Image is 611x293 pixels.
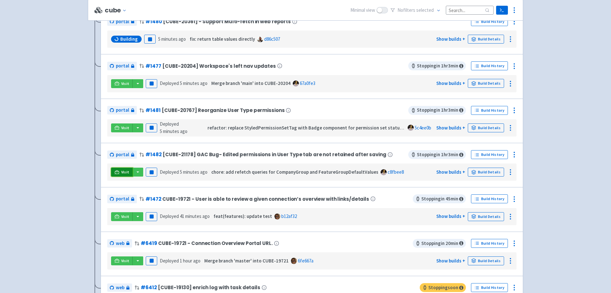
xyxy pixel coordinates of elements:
[105,7,129,14] button: cube
[415,125,431,131] a: 5c4ee0b
[121,214,130,219] span: Visit
[471,106,508,115] a: Build History
[121,125,130,130] span: Visit
[107,150,137,159] a: portal
[180,258,200,264] time: 1 hour ago
[496,6,508,15] a: Terminal
[146,256,157,265] button: Pause
[145,63,161,69] a: #1477
[471,150,508,159] a: Build History
[107,17,137,26] a: portal
[436,125,465,131] a: Show builds +
[180,80,207,86] time: 5 minutes ago
[141,284,157,291] a: #6412
[160,258,200,264] span: Deployed
[416,7,434,13] span: selected
[471,283,508,292] a: Build History
[111,123,133,132] a: Visit
[162,63,276,69] span: [CUBE-20204] Workspace's left nav updates
[211,80,291,86] strong: Merge branch 'main' into CUBE-20204
[116,151,129,158] span: portal
[413,194,466,203] span: Stopping in 45 min
[408,61,466,70] span: Stopping in 1 hr 3 min
[160,169,207,175] span: Deployed
[158,285,260,290] span: [CUBE-19130] enrich log with task details
[144,35,156,44] button: Pause
[111,256,133,265] a: Visit
[121,81,130,86] span: Visit
[264,36,280,42] a: d86c507
[146,79,157,88] button: Pause
[146,123,157,132] button: Pause
[162,196,369,202] span: CUBE-19721 - User is able to review a given connection’s overview with links/details
[214,213,272,219] strong: feat(features): update test
[420,283,466,292] span: Stopping soon
[350,7,375,14] span: Minimal view
[107,195,137,203] a: portal
[471,61,508,70] a: Build History
[146,212,157,221] button: Pause
[160,80,207,86] span: Deployed
[116,107,129,114] span: portal
[471,194,508,203] a: Build History
[471,239,508,248] a: Build History
[446,6,494,14] input: Search...
[408,106,466,115] span: Stopping in 1 hr 3 min
[180,213,210,219] time: 41 minutes ago
[180,169,207,175] time: 5 minutes ago
[111,168,133,177] a: Visit
[116,284,124,291] span: web
[141,240,157,247] a: #6419
[160,121,187,134] span: Deployed
[468,35,504,44] a: Build Details
[107,283,132,292] a: web
[116,195,129,203] span: portal
[160,128,187,134] time: 5 minutes ago
[111,212,133,221] a: Visit
[468,123,504,132] a: Build Details
[408,150,466,159] span: Stopping in 1 hr 3 min
[468,168,504,177] a: Build Details
[468,212,504,221] a: Build Details
[160,213,210,219] span: Deployed
[388,169,404,175] a: c8fbee8
[121,170,130,175] span: Visit
[397,7,434,14] span: No filter s
[120,36,138,42] span: Building
[111,79,133,88] a: Visit
[107,106,137,115] a: portal
[158,241,272,246] span: CUBE-19721 - Connection Overview Portal URL.
[300,80,315,86] a: 67a0fe3
[204,258,289,264] strong: Merge branch 'master' into CUBE-19721
[145,151,161,158] a: #1482
[145,107,160,114] a: #1481
[436,213,465,219] a: Show builds +
[207,125,418,131] strong: refactor: replace StyledPermissionSetTag with Badge component for permission set status display
[145,196,161,202] a: #1472
[436,258,465,264] a: Show builds +
[116,62,129,70] span: portal
[163,19,291,24] span: [CUBE-20361] - Support Multi-fetch in web reports
[107,239,132,248] a: web
[146,168,157,177] button: Pause
[107,62,137,70] a: portal
[436,80,465,86] a: Show builds +
[298,258,313,264] a: 6fe667a
[436,36,465,42] a: Show builds +
[162,108,284,113] span: [CUBE-20767] Reorganize User Type permissions
[471,17,508,26] a: Build History
[116,18,129,25] span: portal
[163,152,386,157] span: [CUBE-21178] GAC Bug- Edited permissions in User Type tab are not retained after saving
[436,169,465,175] a: Show builds +
[281,213,297,219] a: b12af32
[468,79,504,88] a: Build Details
[468,256,504,265] a: Build Details
[145,18,162,25] a: #1480
[211,169,378,175] strong: chore: add refetch queries for CompanyGroup and FeatureGroupDefaultValues
[116,240,124,247] span: web
[158,36,186,42] time: 5 minutes ago
[190,36,255,42] strong: fix: return table values directly
[413,239,466,248] span: Stopping in 20 min
[121,258,130,263] span: Visit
